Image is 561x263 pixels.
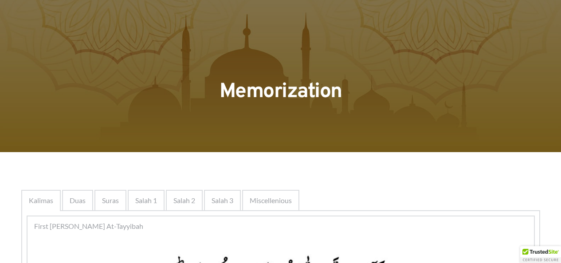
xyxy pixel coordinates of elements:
[212,195,233,206] span: Salah 3
[173,195,195,206] span: Salah 2
[520,246,561,263] div: TrustedSite Certified
[70,195,86,206] span: Duas
[220,79,342,105] span: Memorization
[250,195,292,206] span: Miscellenious
[29,195,53,206] span: Kalimas
[102,195,119,206] span: Suras
[34,221,143,232] span: First [PERSON_NAME] At-Tayyibah
[135,195,157,206] span: Salah 1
